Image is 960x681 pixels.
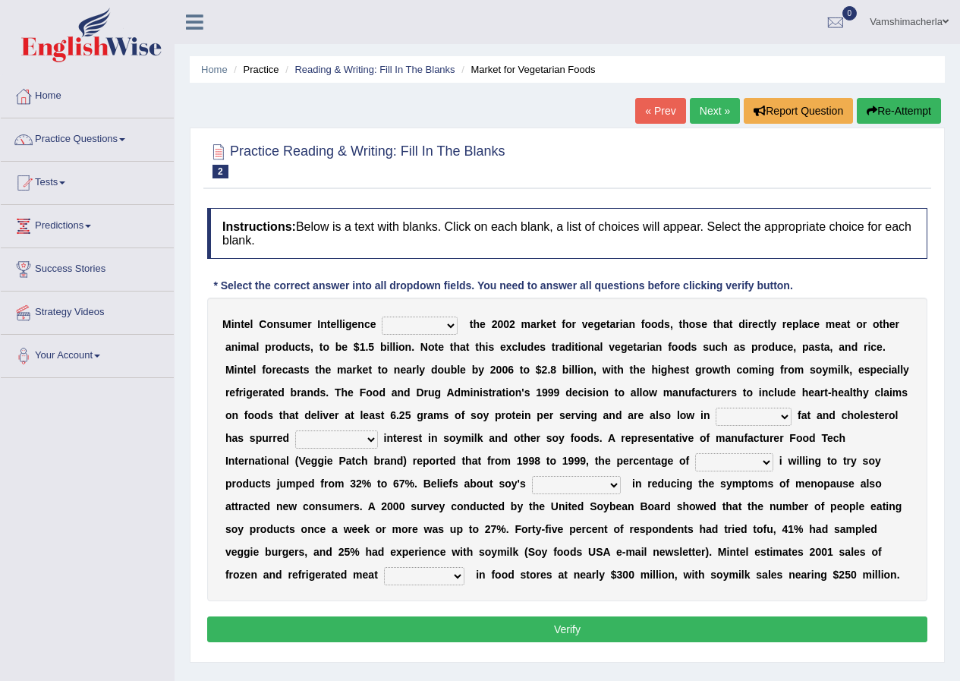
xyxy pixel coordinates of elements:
[357,318,364,330] b: n
[656,341,663,353] b: n
[304,341,310,353] b: s
[721,341,728,353] b: h
[643,341,647,353] b: r
[534,341,540,353] b: e
[736,364,742,376] b: c
[571,341,574,353] b: i
[207,278,799,294] div: * Select the correct answer into all dropdown fields. You need to answer all questions before cli...
[641,318,645,330] b: f
[647,341,650,353] b: i
[724,364,731,376] b: h
[530,318,537,330] b: a
[758,341,762,353] b: r
[600,341,603,353] b: l
[782,341,788,353] b: c
[877,341,883,353] b: e
[738,318,745,330] b: d
[488,341,494,353] b: s
[723,318,729,330] b: a
[540,318,546,330] b: k
[222,318,231,330] b: M
[609,341,615,353] b: v
[603,364,611,376] b: w
[745,318,748,330] b: i
[201,64,228,75] a: Home
[319,341,323,353] b: t
[339,318,342,330] b: l
[234,318,241,330] b: n
[701,318,707,330] b: e
[540,341,546,353] b: s
[523,364,530,376] b: o
[814,318,820,330] b: e
[444,364,451,376] b: u
[689,318,696,330] b: o
[294,64,455,75] a: Reading & Writing: Fill In The Blanks
[472,364,479,376] b: b
[288,364,294,376] b: a
[582,318,588,330] b: v
[630,364,634,376] b: t
[572,318,576,330] b: r
[703,341,709,353] b: s
[238,341,241,353] b: i
[398,341,405,353] b: o
[895,318,899,330] b: r
[207,208,927,259] h4: Below is a text with blanks. Click on each blank, a list of choices will appear. Select the appro...
[230,62,279,77] li: Practice
[883,318,889,330] b: h
[802,341,809,353] b: p
[266,364,272,376] b: o
[222,220,296,233] b: Instructions:
[839,341,845,353] b: a
[644,318,651,330] b: o
[479,341,486,353] b: h
[272,341,275,353] b: r
[845,341,851,353] b: n
[273,318,280,330] b: n
[547,364,550,376] b: .
[674,364,680,376] b: e
[406,364,412,376] b: a
[571,364,574,376] b: l
[326,364,332,376] b: e
[480,318,486,330] b: e
[231,318,234,330] b: i
[621,341,628,353] b: g
[292,318,301,330] b: m
[342,318,345,330] b: i
[457,364,460,376] b: l
[873,318,880,330] b: o
[623,318,629,330] b: a
[536,364,542,376] b: $
[231,341,238,353] b: n
[207,616,927,642] button: Verify
[405,341,412,353] b: n
[478,364,484,376] b: y
[729,318,733,330] b: t
[304,364,310,376] b: s
[706,364,713,376] b: o
[691,341,697,353] b: s
[496,364,502,376] b: 0
[568,364,571,376] b: i
[347,364,353,376] b: a
[574,341,578,353] b: t
[262,364,266,376] b: f
[416,364,419,376] b: l
[285,318,292,330] b: u
[352,364,356,376] b: r
[275,341,282,353] b: o
[826,318,835,330] b: m
[282,364,288,376] b: c
[521,341,527,353] b: u
[565,341,572,353] b: d
[686,364,690,376] b: t
[664,318,670,330] b: s
[555,341,559,353] b: r
[651,318,658,330] b: o
[368,341,374,353] b: 5
[345,318,352,330] b: g
[690,98,740,124] a: Next »
[857,98,941,124] button: Re-Attempt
